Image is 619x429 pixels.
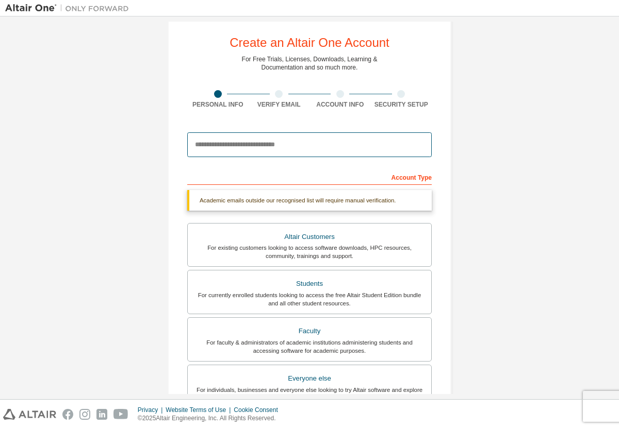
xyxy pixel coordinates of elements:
div: Students [194,277,425,291]
div: Academic emails outside our recognised list will require manual verification. [187,190,432,211]
p: © 2025 Altair Engineering, Inc. All Rights Reserved. [138,414,284,423]
div: For currently enrolled students looking to access the free Altair Student Edition bundle and all ... [194,291,425,307]
div: Create an Altair One Account [230,37,389,49]
div: Personal Info [187,100,249,109]
div: Cookie Consent [234,406,284,414]
div: Everyone else [194,371,425,386]
div: Security Setup [371,100,432,109]
div: Faculty [194,324,425,338]
img: youtube.svg [113,409,128,420]
div: Website Terms of Use [166,406,234,414]
img: instagram.svg [79,409,90,420]
div: Account Type [187,168,432,185]
div: For existing customers looking to access software downloads, HPC resources, community, trainings ... [194,244,425,260]
div: Verify Email [249,100,310,109]
img: linkedin.svg [96,409,107,420]
div: Privacy [138,406,166,414]
div: Altair Customers [194,230,425,244]
div: For Free Trials, Licenses, Downloads, Learning & Documentation and so much more. [242,55,378,72]
img: altair_logo.svg [3,409,56,420]
img: Altair One [5,3,134,13]
div: For individuals, businesses and everyone else looking to try Altair software and explore our prod... [194,386,425,402]
div: Account Info [309,100,371,109]
div: For faculty & administrators of academic institutions administering students and accessing softwa... [194,338,425,355]
img: facebook.svg [62,409,73,420]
